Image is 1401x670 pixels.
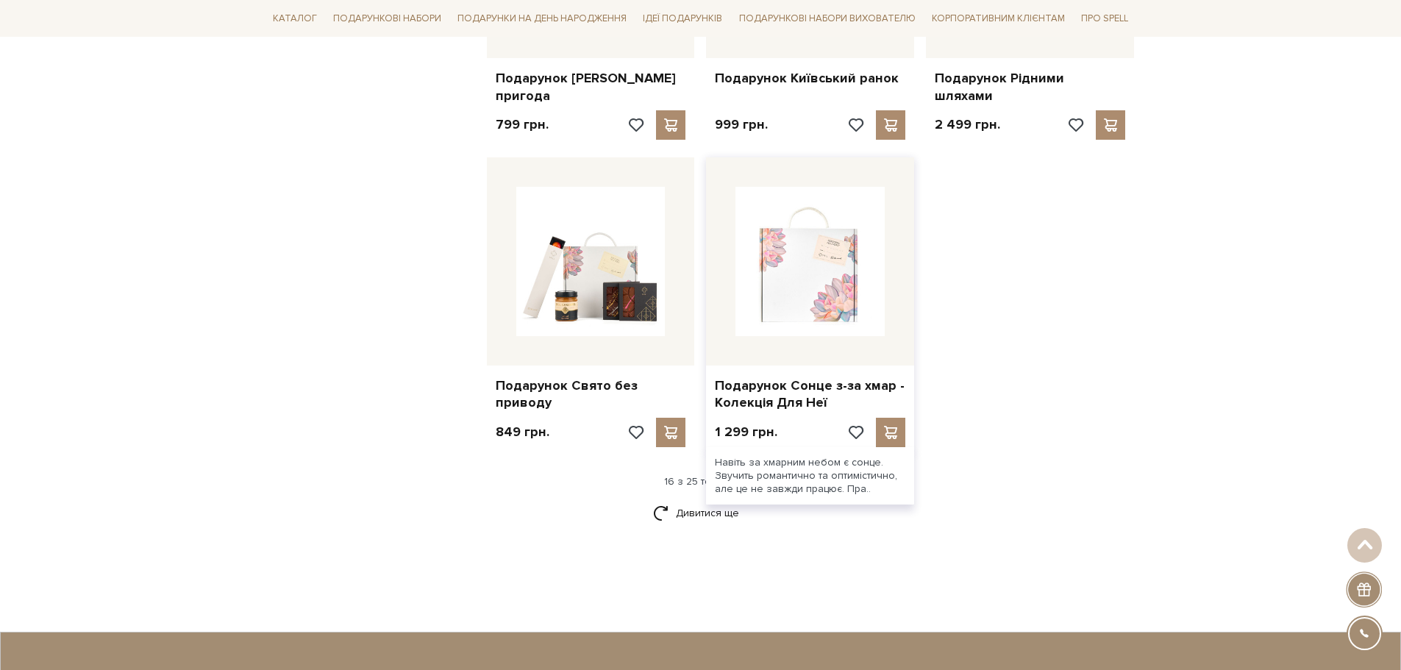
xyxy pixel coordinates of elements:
[715,116,768,133] p: 999 грн.
[327,7,447,30] a: Подарункові набори
[496,377,686,412] a: Подарунок Свято без приводу
[1075,7,1134,30] a: Про Spell
[267,7,323,30] a: Каталог
[926,6,1071,31] a: Корпоративним клієнтам
[935,116,1000,133] p: 2 499 грн.
[637,7,728,30] a: Ідеї подарунків
[733,6,921,31] a: Подарункові набори вихователю
[653,500,749,526] a: Дивитися ще
[735,187,885,336] img: Подарунок Сонце з-за хмар - Колекція Для Неї
[706,447,914,505] div: Навіть за хмарним небом є сонце. Звучить романтично та оптимістично, але це не завжди працює. Пра..
[715,424,777,441] p: 1 299 грн.
[496,116,549,133] p: 799 грн.
[496,70,686,104] a: Подарунок [PERSON_NAME] пригода
[452,7,632,30] a: Подарунки на День народження
[261,475,1141,488] div: 16 з 25 товарів
[496,424,549,441] p: 849 грн.
[715,70,905,87] a: Подарунок Київський ранок
[935,70,1125,104] a: Подарунок Рідними шляхами
[715,377,905,412] a: Подарунок Сонце з-за хмар - Колекція Для Неї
